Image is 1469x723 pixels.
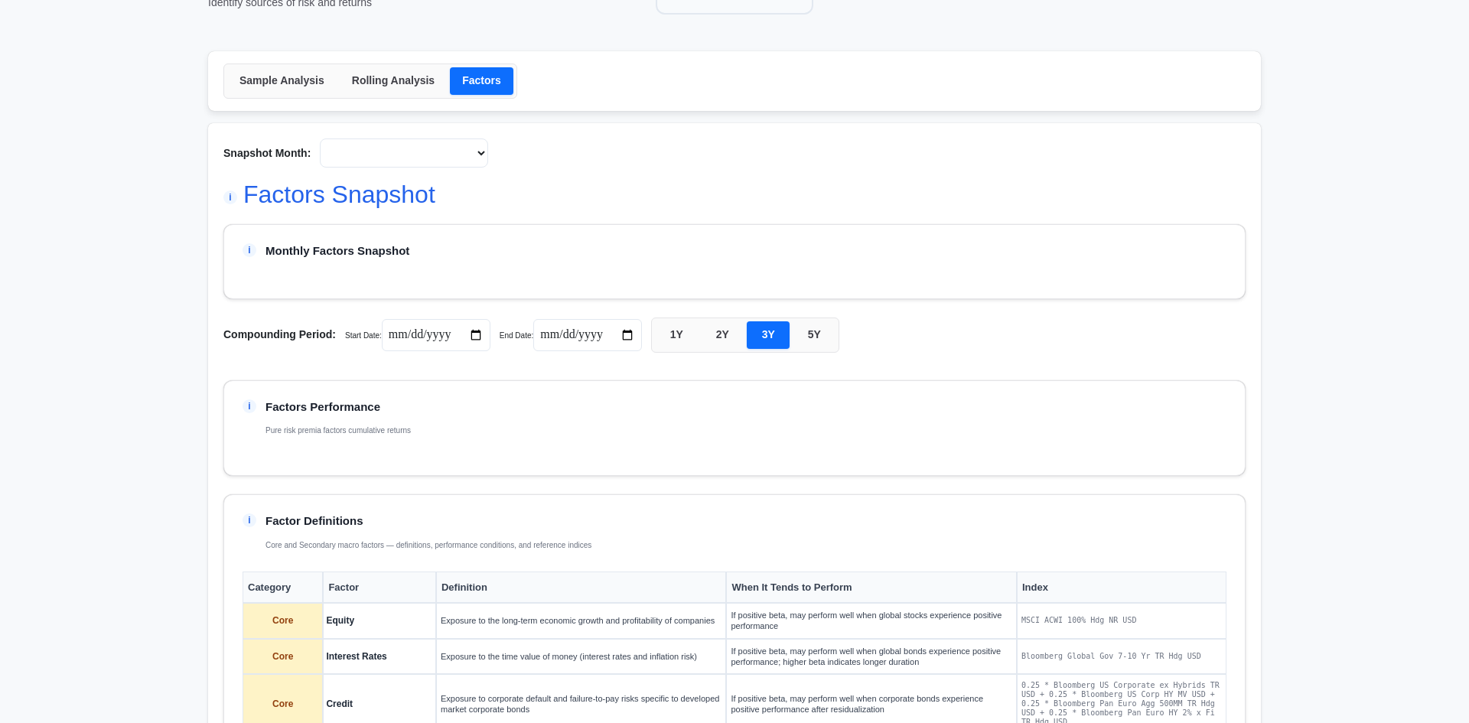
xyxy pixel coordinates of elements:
[227,67,337,95] button: Sample Analysis
[747,321,790,349] button: 3Y
[223,191,237,204] span: i
[436,639,726,675] td: Exposure to the time value of money (interest rates and inflation risk)
[450,67,513,95] button: Factors
[243,513,256,527] span: i
[1017,603,1226,639] td: MSCI ACWI 100% Hdg NR USD
[243,572,323,604] th: Category
[726,603,1016,639] td: If positive beta, may perform well when global stocks experience positive performance
[436,603,726,639] td: Exposure to the long-term economic growth and profitability of companies
[223,146,311,160] label: Snapshot Month:
[323,572,436,604] th: Factor
[265,541,591,550] p: Core and Secondary macro factors — definitions, performance conditions, and reference indices
[701,321,744,349] button: 2Y
[1017,572,1226,604] th: Index
[726,572,1016,604] th: When It Tends to Perform
[223,327,336,341] label: Compounding Period:
[323,639,436,675] td: Interest Rates
[726,639,1016,675] td: If positive beta, may perform well when global bonds experience positive performance; higher beta...
[793,321,835,349] button: 5Y
[500,331,533,340] label: End Date:
[243,243,256,257] span: i
[345,331,382,340] label: Start Date:
[323,603,436,639] td: Equity
[243,639,323,675] td: Core
[243,180,435,209] h2: Factors Snapshot
[655,321,698,349] button: 1Y
[243,399,256,413] span: i
[1017,639,1226,675] td: Bloomberg Global Gov 7-10 Yr TR Hdg USD
[436,572,726,604] th: Definition
[340,67,447,95] button: Rolling Analysis
[243,603,323,639] td: Core
[265,513,591,529] p: Factor Definitions
[265,426,411,435] p: Pure risk premia factors cumulative returns
[265,399,411,415] p: Factors Performance
[265,243,409,259] p: Monthly Factors Snapshot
